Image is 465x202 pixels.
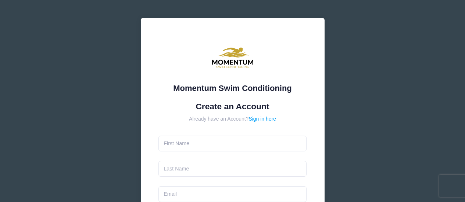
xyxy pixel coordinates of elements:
[158,82,307,94] div: Momentum Swim Conditioning
[211,36,255,80] img: Momentum Swim Conditioning
[158,186,307,202] input: Email
[158,136,307,151] input: First Name
[158,102,307,111] h1: Create an Account
[248,116,276,122] a: Sign in here
[158,115,307,123] div: Already have an Account?
[158,161,307,177] input: Last Name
